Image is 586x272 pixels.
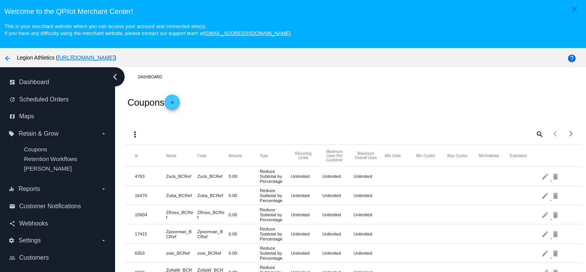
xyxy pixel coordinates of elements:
button: Next page [563,126,579,141]
mat-cell: Unlimited [354,249,385,257]
mat-cell: Unlimited [354,191,385,200]
mat-cell: Reduce Subtotal by Percentage [260,224,291,243]
mat-cell: Reduce Subtotal by Percentage [260,186,291,205]
i: chevron_left [109,71,121,83]
i: arrow_drop_down [100,131,107,137]
mat-cell: zoie_BCRef [166,249,198,257]
mat-icon: help [567,54,576,63]
mat-cell: Zpoorman_BCRef [197,227,229,241]
mat-cell: Reduce Subtotal by Percentage [260,205,291,224]
button: Change sorting for MinCycles [416,153,435,158]
a: [PERSON_NAME] [24,165,72,172]
h2: Coupons [127,95,179,110]
a: Dashboard [138,71,169,83]
mat-icon: delete [551,209,561,221]
button: Change sorting for SiteConversionLimits [354,151,378,160]
mat-cell: Unlimited [323,210,354,219]
mat-icon: arrow_back [3,54,12,63]
mat-cell: Zuba_BCRef [166,191,198,200]
i: arrow_drop_down [100,186,107,192]
span: Dashboard [19,79,49,86]
a: [URL][DOMAIN_NAME] [58,55,115,61]
mat-cell: Unlimited [354,172,385,181]
mat-icon: delete [551,170,561,182]
i: dashboard [9,79,15,85]
mat-cell: ZRoss_BCRef [197,208,229,222]
i: map [9,113,15,119]
mat-cell: 0.00 [229,210,260,219]
i: update [9,96,15,103]
mat-icon: delete [551,228,561,240]
i: arrow_drop_down [100,237,107,244]
a: map Maps [9,110,107,123]
mat-icon: add [168,100,177,109]
mat-cell: Unlimited [323,229,354,238]
button: Change sorting for MinSubtotal [479,153,499,158]
mat-cell: Zuck_BCRef [197,172,229,181]
button: Change sorting for MaxCycles [448,153,467,158]
small: This is your merchant website where you can access your account and connected site(s). If you hav... [4,23,290,36]
button: Change sorting for CustomerConversionLimits [323,149,347,162]
i: email [9,203,15,209]
mat-cell: Unlimited [323,172,354,181]
span: Settings [18,237,41,244]
mat-cell: Unlimited [323,249,354,257]
mat-cell: 0.00 [229,191,260,200]
mat-icon: more_vert [130,130,140,139]
mat-cell: Unlimited [291,191,323,200]
span: Webhooks [19,220,48,227]
mat-cell: Reduce Subtotal by Percentage [260,167,291,186]
span: Customers [19,254,49,261]
mat-cell: 0.00 [229,172,260,181]
mat-icon: edit [541,209,550,221]
mat-cell: Unlimited [291,172,323,181]
mat-icon: edit [541,189,550,201]
i: people_outline [9,255,15,261]
mat-cell: 17415 [135,229,166,238]
mat-cell: 16470 [135,191,166,200]
i: equalizer [8,186,15,192]
span: Maps [19,113,34,120]
button: Change sorting for Amount [229,153,242,158]
span: Reports [18,186,40,192]
mat-icon: edit [541,170,550,182]
mat-cell: 6353 [135,249,166,257]
mat-cell: 0.00 [229,229,260,238]
h3: Welcome to the QPilot Merchant Center! [4,7,581,16]
button: Change sorting for DiscountType [260,153,268,158]
mat-cell: Unlimited [291,249,323,257]
mat-cell: Unlimited [354,210,385,219]
mat-icon: close [570,5,579,14]
a: Coupons [24,146,47,153]
a: dashboard Dashboard [9,76,107,88]
mat-icon: edit [541,228,550,240]
i: settings [8,237,15,244]
span: Scheduled Orders [19,96,69,103]
span: Customer Notifications [19,203,81,210]
a: Retention Workflows [24,156,77,162]
span: Retain & Grow [18,130,58,137]
button: Change sorting for Code [197,153,206,158]
button: Change sorting for Name [166,153,176,158]
mat-icon: edit [541,247,550,259]
mat-icon: search [535,128,544,140]
i: local_offer [8,131,15,137]
mat-cell: zoie_BCRef [197,249,229,257]
mat-cell: 0.00 [229,249,260,257]
button: Change sorting for Id [135,153,138,158]
button: Change sorting for RecurringLimits [291,151,316,160]
mat-cell: Unlimited [354,229,385,238]
a: email Customer Notifications [9,200,107,212]
mat-cell: Zuck_BCRef [166,172,198,181]
a: update Scheduled Orders [9,93,107,106]
mat-cell: Zuba_BCRef [197,191,229,200]
button: Previous page [548,126,563,141]
a: share Webhooks [9,217,107,230]
mat-cell: Unlimited [291,210,323,219]
a: [EMAIL_ADDRESS][DOMAIN_NAME] [204,30,291,36]
mat-cell: 15604 [135,210,166,219]
mat-cell: Unlimited [323,191,354,200]
mat-cell: 4763 [135,172,166,181]
button: Change sorting for MinUnits [385,153,401,158]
